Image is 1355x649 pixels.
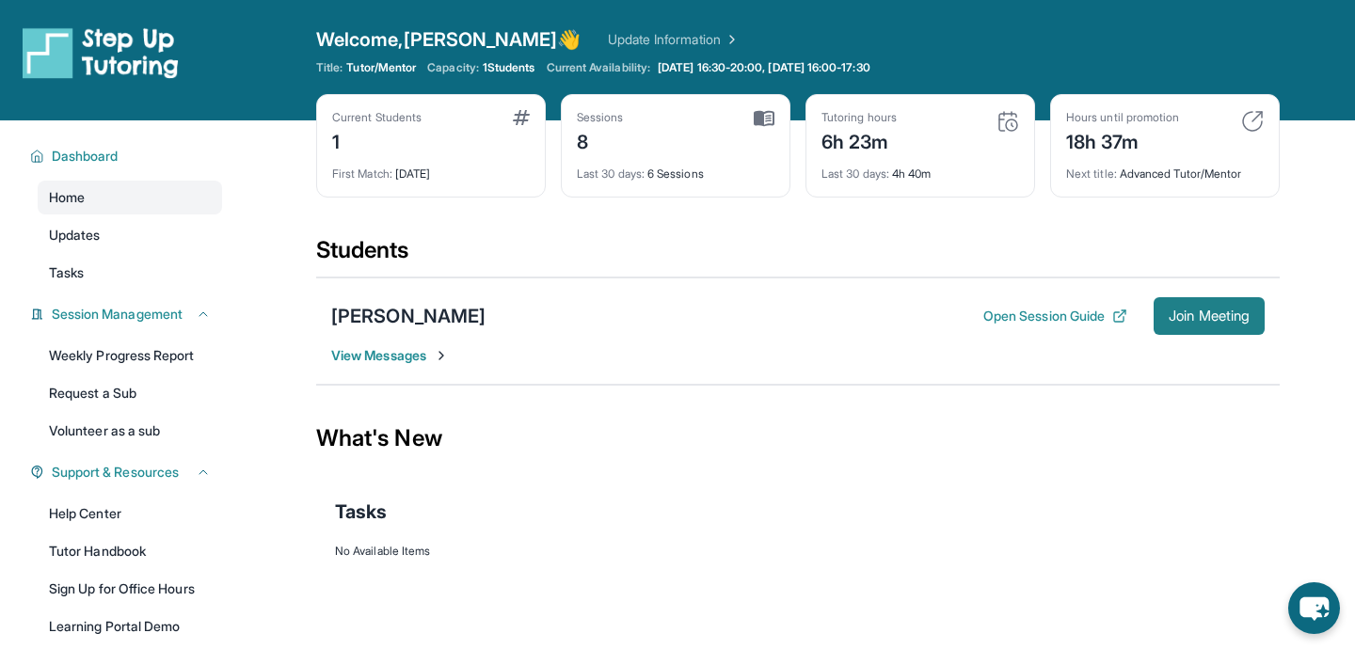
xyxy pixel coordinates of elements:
button: Open Session Guide [983,307,1127,325]
div: 1 [332,125,422,155]
div: 6h 23m [821,125,897,155]
a: Tasks [38,256,222,290]
span: First Match : [332,166,392,181]
div: Current Students [332,110,422,125]
button: Session Management [44,305,211,324]
a: Tutor Handbook [38,534,222,568]
span: Capacity: [427,60,479,75]
img: Chevron-Right [434,348,449,363]
span: Next title : [1066,166,1117,181]
a: Update Information [608,30,740,49]
a: Learning Portal Demo [38,609,222,643]
a: [DATE] 16:30-20:00, [DATE] 16:00-17:30 [654,60,874,75]
span: Welcome, [PERSON_NAME] 👋 [316,26,582,53]
div: Tutoring hours [821,110,897,125]
img: card [996,110,1019,133]
div: Sessions [577,110,624,125]
span: Tasks [335,499,387,525]
img: Chevron Right [721,30,740,49]
a: Sign Up for Office Hours [38,572,222,606]
span: Join Meeting [1169,310,1250,322]
img: card [754,110,774,127]
span: Title: [316,60,343,75]
span: [DATE] 16:30-20:00, [DATE] 16:00-17:30 [658,60,870,75]
a: Help Center [38,497,222,530]
div: No Available Items [335,544,1261,559]
a: Request a Sub [38,376,222,410]
a: Updates [38,218,222,252]
a: Volunteer as a sub [38,414,222,448]
div: 8 [577,125,624,155]
img: card [513,110,530,125]
div: What's New [316,397,1280,480]
span: Support & Resources [52,463,179,482]
div: 6 Sessions [577,155,774,182]
a: Home [38,181,222,214]
div: Students [316,235,1280,277]
span: Last 30 days : [577,166,645,181]
span: Current Availability: [547,60,650,75]
a: Weekly Progress Report [38,339,222,372]
span: Updates [49,226,101,245]
span: 1 Students [483,60,535,75]
span: Tutor/Mentor [346,60,416,75]
span: Tasks [49,263,84,282]
div: Hours until promotion [1066,110,1179,125]
span: Session Management [52,305,183,324]
div: 4h 40m [821,155,1019,182]
span: Last 30 days : [821,166,889,181]
span: View Messages [331,346,449,365]
img: card [1241,110,1264,133]
div: [PERSON_NAME] [331,303,486,329]
div: [DATE] [332,155,530,182]
span: Dashboard [52,147,119,166]
img: logo [23,26,179,79]
span: Home [49,188,85,207]
button: chat-button [1288,582,1340,634]
button: Join Meeting [1154,297,1265,335]
div: 18h 37m [1066,125,1179,155]
button: Dashboard [44,147,211,166]
button: Support & Resources [44,463,211,482]
div: Advanced Tutor/Mentor [1066,155,1264,182]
